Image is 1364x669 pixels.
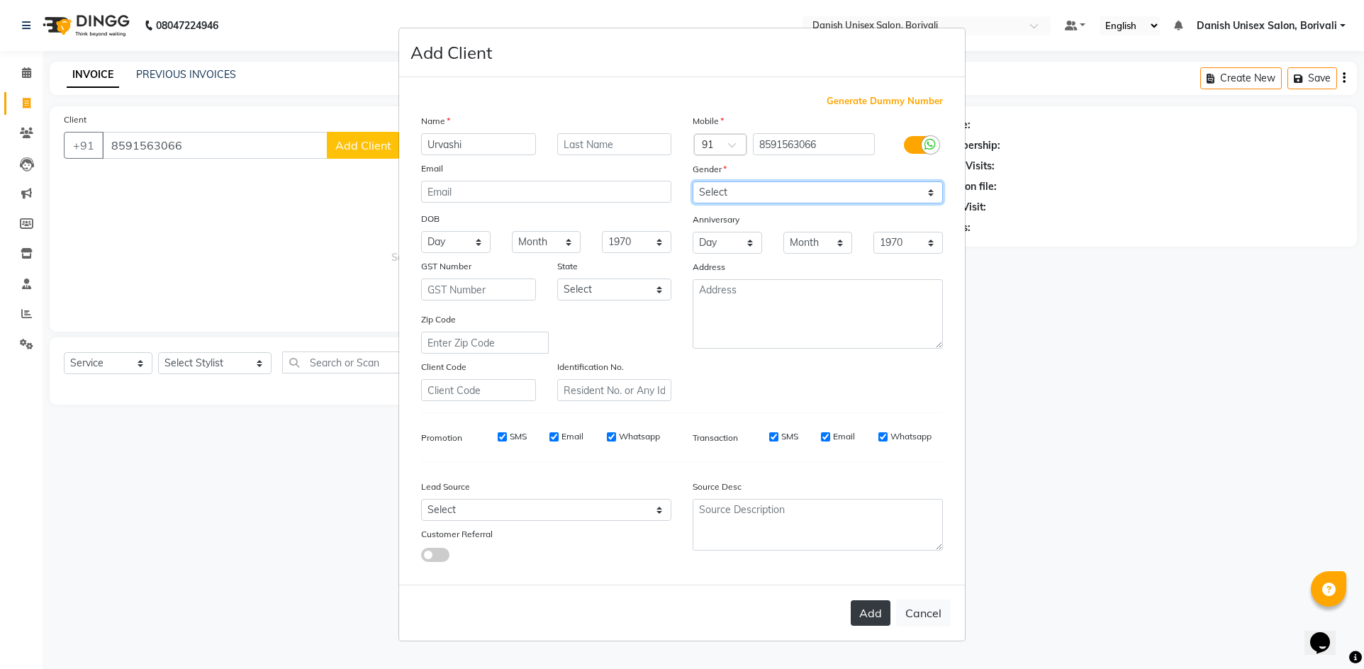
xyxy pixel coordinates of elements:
label: Whatsapp [619,430,660,443]
button: Add [851,600,890,626]
label: Mobile [693,115,724,128]
input: Mobile [753,133,876,155]
input: First Name [421,133,536,155]
label: DOB [421,213,440,225]
input: Enter Zip Code [421,332,549,354]
label: SMS [781,430,798,443]
iframe: chat widget [1304,612,1350,655]
label: Email [561,430,583,443]
label: Address [693,261,725,274]
input: Client Code [421,379,536,401]
input: Resident No. or Any Id [557,379,672,401]
input: GST Number [421,279,536,300]
input: Last Name [557,133,672,155]
button: Cancel [896,600,951,626]
label: SMS [510,430,527,443]
label: Email [421,162,443,175]
label: Gender [693,163,727,176]
label: Transaction [693,432,738,444]
h4: Add Client [410,40,492,65]
label: State [557,260,578,273]
input: Email [421,181,671,203]
label: Zip Code [421,313,456,326]
label: Whatsapp [890,430,932,443]
label: Lead Source [421,480,470,493]
label: Customer Referral [421,528,493,541]
label: Name [421,115,450,128]
label: Email [833,430,855,443]
label: Promotion [421,432,462,444]
label: Anniversary [693,213,739,226]
label: Source Desc [693,480,742,493]
label: Identification No. [557,361,624,373]
label: GST Number [421,260,471,273]
span: Generate Dummy Number [827,94,943,108]
label: Client Code [421,361,466,373]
